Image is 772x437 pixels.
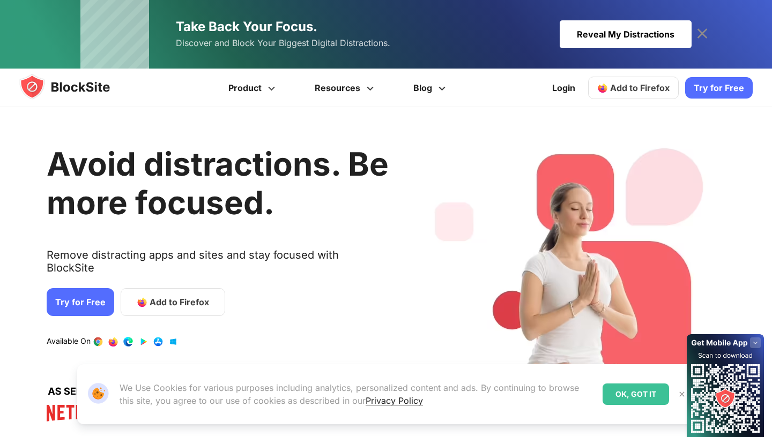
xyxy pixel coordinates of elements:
[47,288,114,316] a: Try for Free
[296,69,395,107] a: Resources
[19,74,131,100] img: blocksite-icon.5d769676.svg
[588,77,679,99] a: Add to Firefox
[603,383,669,405] div: OK, GOT IT
[210,69,296,107] a: Product
[685,77,753,99] a: Try for Free
[176,19,317,34] span: Take Back Your Focus.
[47,336,91,347] text: Available On
[597,82,608,93] img: firefox-icon.svg
[176,35,390,51] span: Discover and Block Your Biggest Digital Distractions.
[120,381,594,407] p: We Use Cookies for various purposes including analytics, personalized content and ads. By continu...
[47,248,389,283] text: Remove distracting apps and sites and stay focused with BlockSite
[121,288,225,316] a: Add to Firefox
[678,390,686,398] img: Close
[560,20,692,48] div: Reveal My Distractions
[675,387,689,401] button: Close
[546,75,582,101] a: Login
[395,69,467,107] a: Blog
[150,296,209,308] span: Add to Firefox
[47,145,389,222] h1: Avoid distractions. Be more focused.
[610,82,670,93] span: Add to Firefox
[366,395,423,406] a: Privacy Policy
